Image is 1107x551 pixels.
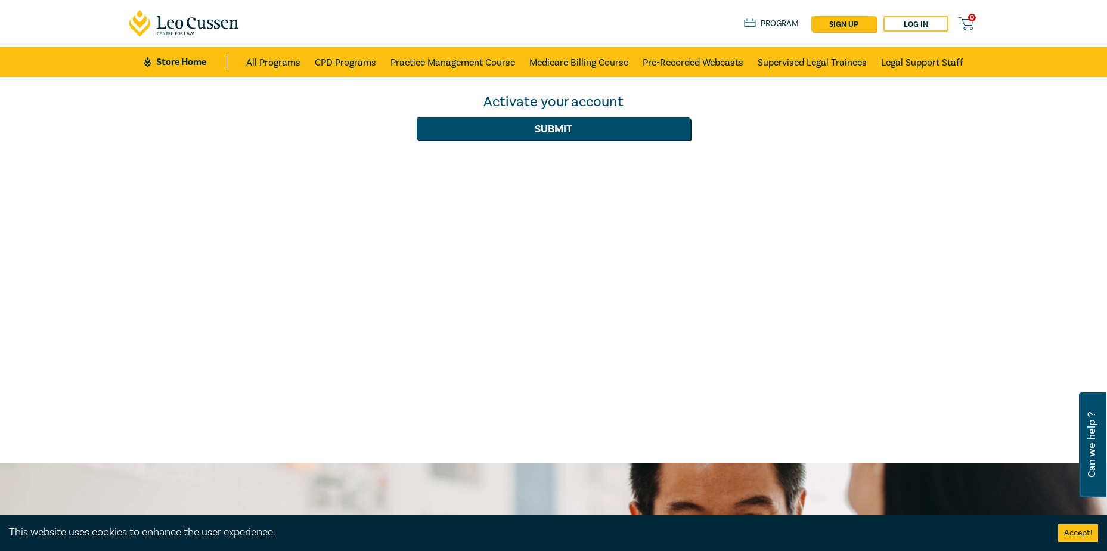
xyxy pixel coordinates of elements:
[9,525,1040,540] div: This website uses cookies to enhance the user experience.
[883,16,948,32] a: Log in
[643,47,743,77] a: Pre-Recorded Webcasts
[968,14,976,21] span: 0
[758,47,867,77] a: Supervised Legal Trainees
[144,55,227,69] a: Store Home
[811,16,876,32] a: sign up
[744,17,799,30] a: Program
[315,47,376,77] a: CPD Programs
[1086,400,1097,490] span: Can we help ?
[417,117,690,140] button: Submit
[1058,524,1098,542] button: Accept cookies
[881,47,963,77] a: Legal Support Staff
[529,47,628,77] a: Medicare Billing Course
[417,92,690,112] div: Activate your account
[246,47,300,77] a: All Programs
[390,47,515,77] a: Practice Management Course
